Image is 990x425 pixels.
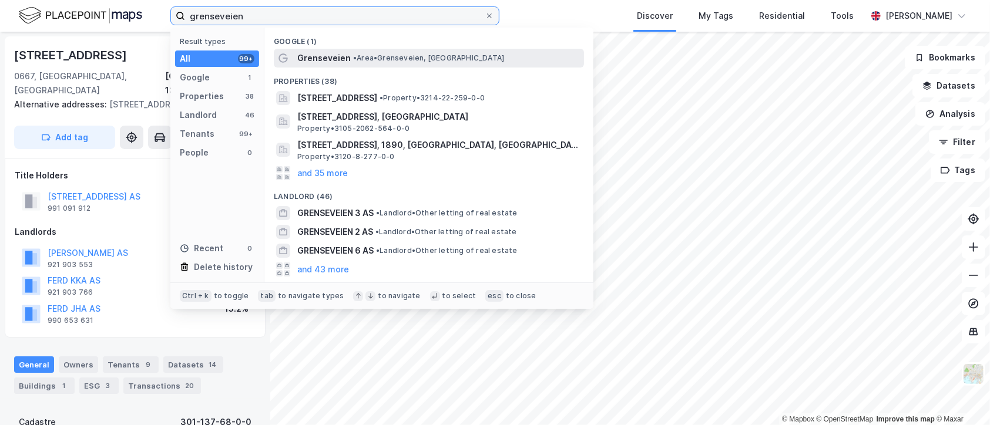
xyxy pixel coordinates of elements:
[214,291,249,301] div: to toggle
[297,225,373,239] span: GRENSEVEIEN 2 AS
[19,5,142,26] img: logo.f888ab2527a4732fd821a326f86c7f29.svg
[375,227,517,237] span: Landlord • Other letting of real estate
[59,356,98,373] div: Owners
[297,124,410,133] span: Property • 3105-2062-564-0-0
[442,291,476,301] div: to select
[245,148,254,157] div: 0
[264,279,593,300] div: Tenants (99+)
[163,356,223,373] div: Datasets
[48,204,90,213] div: 991 091 912
[297,138,579,152] span: [STREET_ADDRESS], 1890, [GEOGRAPHIC_DATA], [GEOGRAPHIC_DATA]
[376,208,380,217] span: •
[14,126,115,149] button: Add tag
[194,260,253,274] div: Delete history
[278,291,344,301] div: to navigate types
[297,110,579,124] span: [STREET_ADDRESS], [GEOGRAPHIC_DATA]
[102,380,114,392] div: 3
[48,288,93,297] div: 921 903 766
[353,53,357,62] span: •
[759,9,805,23] div: Residential
[877,415,935,423] a: Improve this map
[14,97,247,112] div: [STREET_ADDRESS]
[297,262,349,276] button: and 43 more
[506,291,536,301] div: to close
[915,102,985,126] button: Analysis
[180,241,223,255] div: Recent
[929,130,985,154] button: Filter
[297,206,374,220] span: GRENSEVEIEN 3 AS
[885,9,952,23] div: [PERSON_NAME]
[14,356,54,373] div: General
[15,168,256,183] div: Title Holders
[637,9,673,23] div: Discover
[245,110,254,120] div: 46
[380,93,485,103] span: Property • 3214-22-259-0-0
[905,46,985,69] button: Bookmarks
[831,9,854,23] div: Tools
[353,53,504,63] span: Area • Grenseveien, [GEOGRAPHIC_DATA]
[180,52,190,66] div: All
[376,246,518,255] span: Landlord • Other letting of real estate
[14,99,109,109] span: Alternative addresses:
[48,260,93,269] div: 921 903 553
[180,89,224,103] div: Properties
[245,73,254,82] div: 1
[264,183,593,204] div: Landlord (46)
[14,377,75,394] div: Buildings
[264,68,593,89] div: Properties (38)
[103,356,159,373] div: Tenants
[180,37,259,46] div: Result types
[14,46,129,65] div: [STREET_ADDRESS]
[380,93,383,102] span: •
[180,127,214,141] div: Tenants
[912,74,985,97] button: Datasets
[123,377,201,394] div: Transactions
[245,244,254,253] div: 0
[931,369,990,425] div: Kontrollprogram for chat
[375,227,379,236] span: •
[142,359,154,370] div: 9
[180,108,217,122] div: Landlord
[782,415,814,423] a: Mapbox
[297,91,377,105] span: [STREET_ADDRESS]
[297,244,374,258] span: GRENSEVEIEN 6 AS
[931,158,985,182] button: Tags
[238,54,254,63] div: 99+
[378,291,420,301] div: to navigate
[962,363,985,385] img: Z
[376,208,518,218] span: Landlord • Other letting of real estate
[297,152,395,161] span: Property • 3120-8-277-0-0
[206,359,219,370] div: 14
[699,9,733,23] div: My Tags
[180,146,209,160] div: People
[58,380,70,392] div: 1
[165,69,256,97] div: [GEOGRAPHIC_DATA], 137/68
[931,369,990,425] iframe: Chat Widget
[297,166,348,180] button: and 35 more
[264,28,593,49] div: Google (1)
[180,70,210,85] div: Google
[48,316,93,325] div: 990 653 631
[14,69,165,97] div: 0667, [GEOGRAPHIC_DATA], [GEOGRAPHIC_DATA]
[817,415,874,423] a: OpenStreetMap
[180,290,212,302] div: Ctrl + k
[485,290,504,302] div: esc
[258,290,276,302] div: tab
[245,92,254,101] div: 38
[79,377,119,394] div: ESG
[238,129,254,139] div: 99+
[183,380,196,392] div: 20
[15,225,256,239] div: Landlords
[376,246,380,255] span: •
[297,51,351,65] span: Grenseveien
[185,7,485,25] input: Search by address, cadastre, landlords, tenants or people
